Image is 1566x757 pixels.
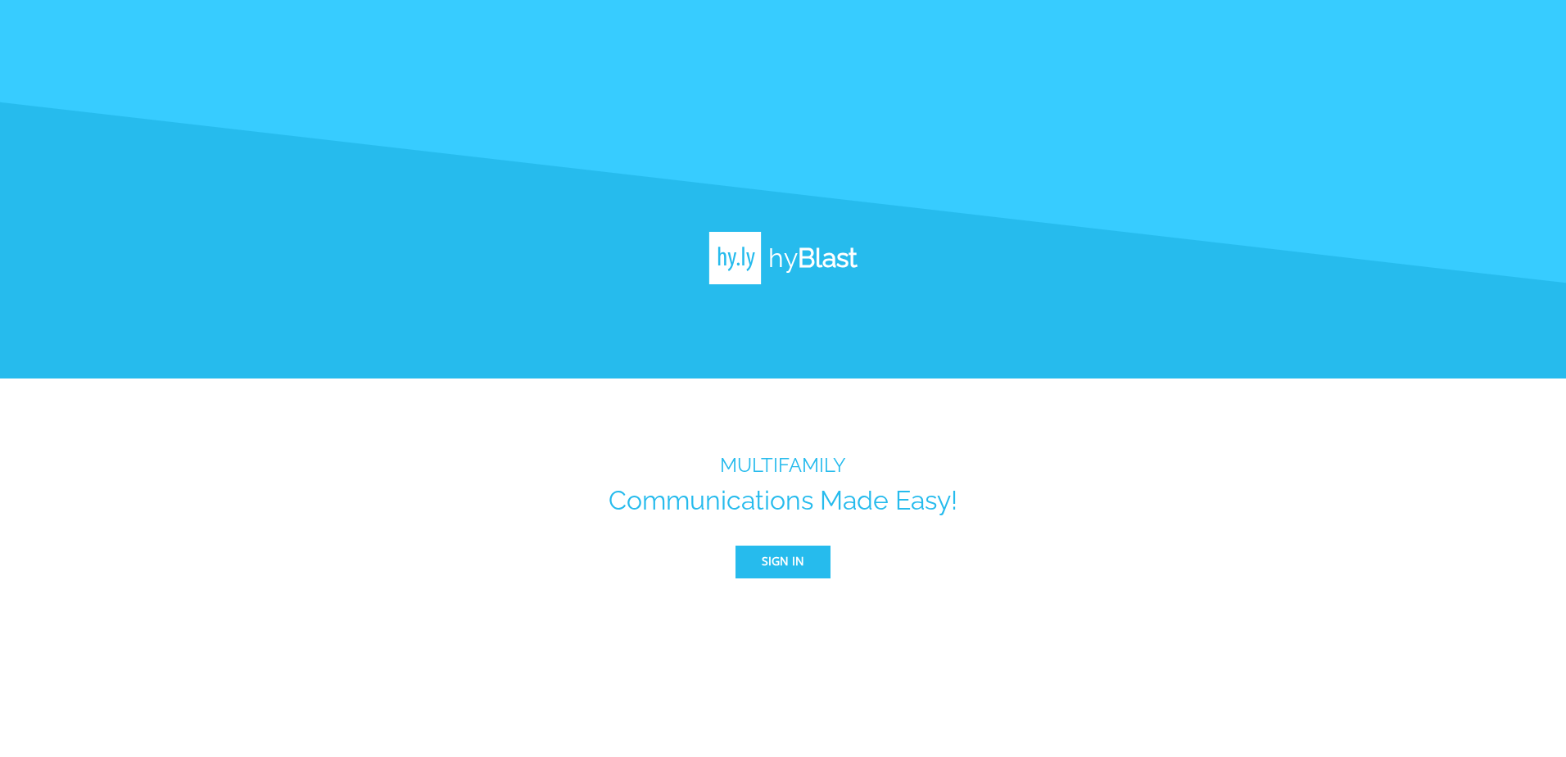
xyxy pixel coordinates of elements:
b: Blast [798,243,858,273]
h1: hy [762,243,858,273]
h3: MULTIFAMILY [609,454,957,477]
button: Sign In [735,546,831,578]
h1: Communications Made Easy! [609,485,957,515]
span: Sign In [762,551,804,572]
